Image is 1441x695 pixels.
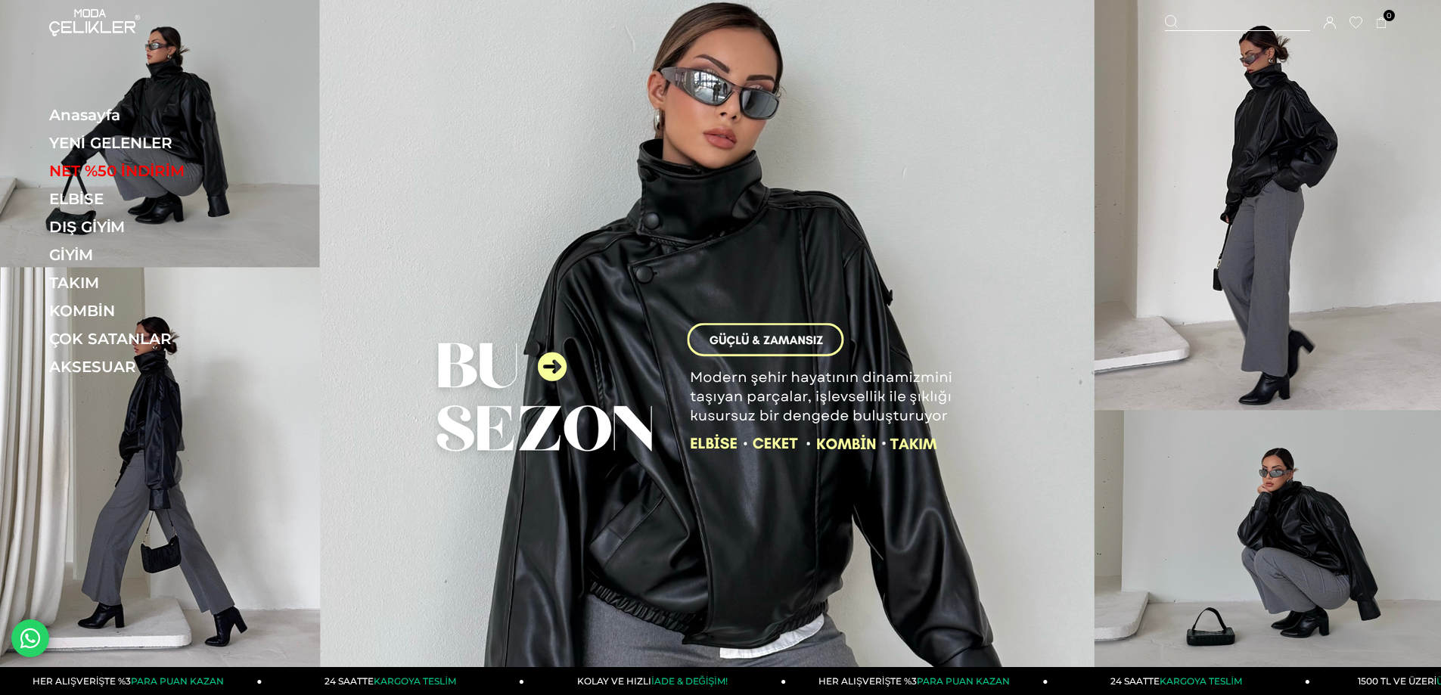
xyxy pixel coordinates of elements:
[1384,10,1395,21] span: 0
[49,134,257,152] a: YENİ GELENLER
[786,667,1048,695] a: HER ALIŞVERİŞTE %3PARA PUAN KAZAN
[651,675,727,687] span: İADE & DEĞİŞİM!
[1160,675,1241,687] span: KARGOYA TESLİM
[49,162,257,180] a: NET %50 İNDİRİM
[49,358,257,376] a: AKSESUAR
[49,246,257,264] a: GİYİM
[917,675,1010,687] span: PARA PUAN KAZAN
[374,675,455,687] span: KARGOYA TESLİM
[49,274,257,292] a: TAKIM
[49,218,257,236] a: DIŞ GİYİM
[49,106,257,124] a: Anasayfa
[1376,17,1387,29] a: 0
[262,667,524,695] a: 24 SAATTEKARGOYA TESLİM
[49,302,257,320] a: KOMBİN
[524,667,786,695] a: KOLAY VE HIZLIİADE & DEĞİŞİM!
[1048,667,1310,695] a: 24 SAATTEKARGOYA TESLİM
[49,330,257,348] a: ÇOK SATANLAR
[49,9,140,36] img: logo
[49,190,257,208] a: ELBİSE
[131,675,224,687] span: PARA PUAN KAZAN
